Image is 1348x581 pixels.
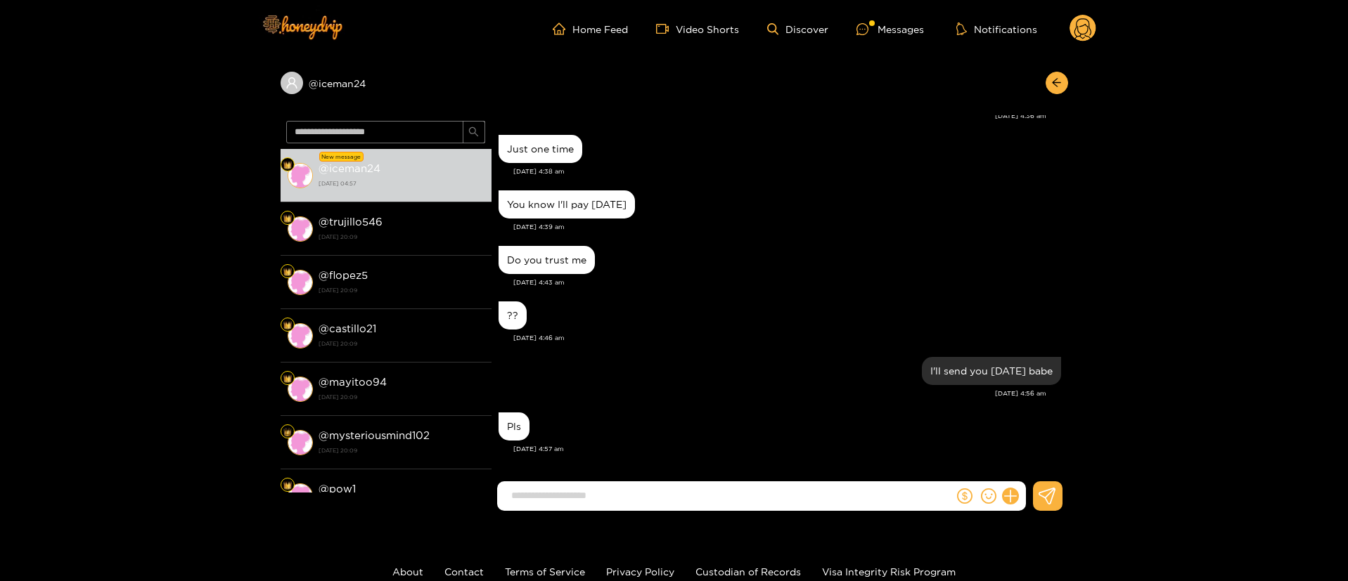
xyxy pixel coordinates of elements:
span: dollar [957,488,973,504]
div: Aug. 21, 4:46 am [499,301,527,329]
strong: [DATE] 20:09 [319,337,484,350]
div: Do you trust me [507,254,586,266]
img: conversation [288,323,313,348]
span: user [285,77,298,89]
strong: [DATE] 20:09 [319,444,484,457]
div: Aug. 21, 4:43 am [499,246,595,274]
div: You know I'll pay [DATE] [507,199,627,210]
strong: [DATE] 20:09 [319,391,484,403]
div: [DATE] 4:57 am [513,444,1061,454]
a: Terms of Service [505,566,585,577]
strong: @ castillo21 [319,322,376,334]
div: [DATE] 4:39 am [513,222,1061,232]
button: Notifications [952,22,1041,36]
img: Fan Level [283,161,292,169]
div: [DATE] 4:36 am [499,111,1046,121]
img: conversation [288,377,313,402]
div: Aug. 21, 4:38 am [499,135,582,163]
div: New message [319,152,364,162]
img: conversation [288,163,313,188]
div: I'll send you [DATE] babe [930,365,1053,377]
button: search [463,121,485,143]
strong: @ pow1 [319,483,356,495]
a: Home Feed [553,22,628,35]
strong: @ mysteriousmind102 [319,429,430,441]
span: video-camera [656,22,676,35]
a: Custodian of Records [695,566,801,577]
img: Fan Level [283,481,292,490]
a: Visa Integrity Risk Program [822,566,956,577]
div: [DATE] 4:46 am [513,333,1061,343]
img: Fan Level [283,321,292,329]
img: conversation [288,270,313,295]
div: @iceman24 [281,72,492,94]
img: Fan Level [283,268,292,276]
div: [DATE] 4:56 am [499,389,1046,398]
div: Aug. 21, 4:39 am [499,190,635,218]
img: Fan Level [283,214,292,223]
span: arrow-left [1051,77,1062,89]
div: Pls [507,421,521,432]
div: [DATE] 4:43 am [513,278,1061,287]
span: search [468,126,479,138]
strong: @ flopez5 [319,269,368,281]
a: About [392,566,423,577]
strong: [DATE] 20:09 [319,230,484,243]
img: conversation [288,483,313,509]
div: ?? [507,310,518,321]
a: Video Shorts [656,22,739,35]
strong: @ mayitoo94 [319,376,387,388]
img: Fan Level [283,374,292,383]
strong: @ trujillo546 [319,216,383,228]
button: dollar [954,485,975,507]
div: Aug. 21, 4:56 am [922,357,1061,385]
a: Privacy Policy [606,566,674,577]
button: arrow-left [1046,72,1068,94]
div: [DATE] 4:38 am [513,167,1061,176]
strong: [DATE] 20:09 [319,284,484,296]
div: Messages [856,21,924,37]
img: conversation [288,216,313,242]
span: smile [981,488,996,504]
span: home [553,22,572,35]
img: conversation [288,430,313,455]
img: Fan Level [283,428,292,436]
a: Contact [444,566,484,577]
strong: @ iceman24 [319,162,380,174]
strong: [DATE] 04:57 [319,177,484,190]
a: Discover [767,23,828,35]
div: Aug. 21, 4:57 am [499,412,529,440]
div: Just one time [507,143,574,155]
